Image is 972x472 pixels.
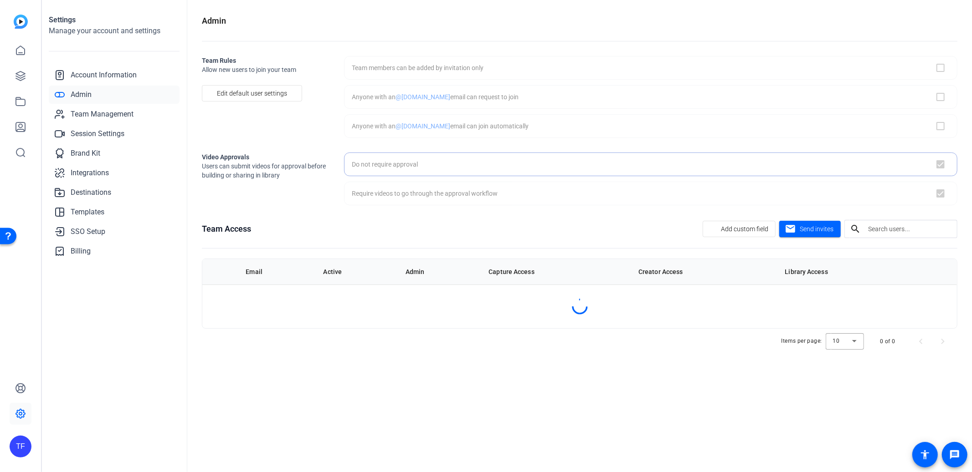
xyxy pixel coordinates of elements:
[202,15,226,27] h1: Admin
[202,56,329,65] h2: Team Rules
[49,164,180,182] a: Integrations
[202,162,329,180] span: Users can submit videos for approval before building or sharing in library
[910,330,932,352] button: Previous page
[49,223,180,241] a: SSO Setup
[202,65,329,74] span: Allow new users to join your team
[217,85,287,102] span: Edit default user settings
[49,183,180,202] a: Destinations
[352,189,498,198] div: Require videos to go through the approval workflow
[352,160,418,169] div: Do not require approval
[71,187,111,198] span: Destinations
[71,109,134,120] span: Team Management
[721,220,768,238] span: Add custom field
[71,89,92,100] span: Admin
[202,85,302,102] button: Edit default user settings
[352,122,529,131] div: Anyone with an email can join automatically
[316,259,398,284] th: Active
[71,128,124,139] span: Session Settings
[49,86,180,104] a: Admin
[71,70,137,81] span: Account Information
[631,259,777,284] th: Creator Access
[868,223,950,234] input: Search users...
[49,125,180,143] a: Session Settings
[238,259,316,284] th: Email
[778,259,921,284] th: Library Access
[481,259,631,284] th: Capture Access
[71,148,100,159] span: Brand Kit
[880,337,895,346] div: 0 of 0
[785,223,796,235] mat-icon: mail
[202,223,251,235] h1: Team Access
[10,436,31,457] div: TF
[920,449,931,460] mat-icon: accessibility
[398,259,482,284] th: Admin
[71,246,91,257] span: Billing
[949,449,960,460] mat-icon: message
[49,105,180,123] a: Team Management
[71,226,105,237] span: SSO Setup
[14,15,28,29] img: blue-gradient.svg
[49,25,180,36] h2: Manage your account and settings
[844,223,866,234] mat-icon: search
[49,66,180,84] a: Account Information
[932,330,954,352] button: Next page
[703,221,776,237] button: Add custom field
[49,242,180,260] a: Billing
[49,203,180,221] a: Templates
[202,152,329,162] h2: Video Approvals
[396,93,450,101] span: @[DOMAIN_NAME]
[49,144,180,162] a: Brand Kit
[800,224,833,234] span: Send invites
[352,92,519,102] div: Anyone with an email can request to join
[71,167,109,178] span: Integrations
[49,15,180,25] h1: Settings
[782,336,822,345] div: Items per page:
[352,63,483,72] div: Team members can be added by invitation only
[396,122,450,130] span: @[DOMAIN_NAME]
[779,221,841,237] button: Send invites
[71,207,104,218] span: Templates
